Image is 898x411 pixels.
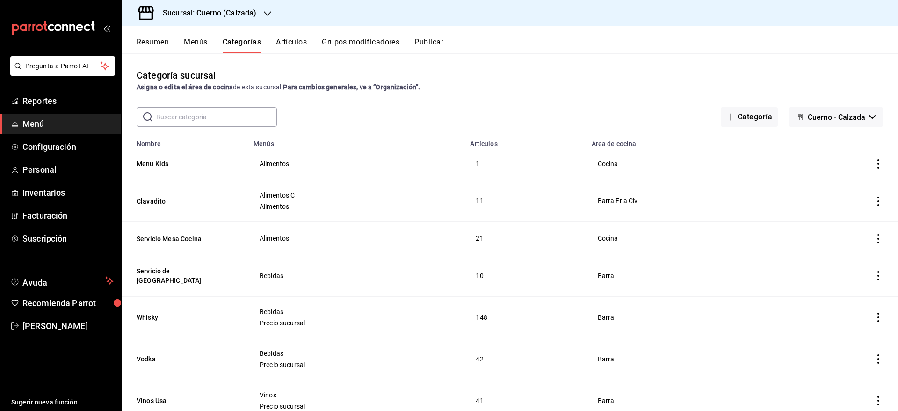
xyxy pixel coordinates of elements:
[137,82,883,92] div: de esta sucursal.
[137,234,230,243] button: Servicio Mesa Cocina
[22,275,101,286] span: Ayuda
[260,361,453,368] span: Precio sucursal
[464,147,586,180] td: 1
[874,159,883,169] button: actions
[22,163,114,176] span: Personal
[874,197,883,206] button: actions
[22,320,114,332] span: [PERSON_NAME]
[223,37,261,53] button: Categorías
[874,396,883,405] button: actions
[137,37,898,53] div: navigation tabs
[874,234,883,243] button: actions
[260,403,453,410] span: Precio sucursal
[598,314,775,321] span: Barra
[874,271,883,280] button: actions
[808,113,865,122] span: Cuerno - Calzada
[22,140,114,153] span: Configuración
[260,192,453,198] span: Alimentos C
[137,313,230,322] button: Whisky
[122,134,248,147] th: Nombre
[22,232,114,245] span: Suscripción
[464,255,586,296] td: 10
[464,222,586,255] td: 21
[260,392,453,398] span: Vinos
[184,37,207,53] button: Menús
[155,7,256,19] h3: Sucursal: Cuerno (Calzada)
[598,198,775,204] span: Barra Fria Clv
[22,95,114,107] span: Reportes
[464,180,586,222] td: 11
[260,350,453,357] span: Bebidas
[260,235,453,242] span: Alimentos
[598,161,775,167] span: Cocina
[721,107,778,127] button: Categoría
[22,117,114,130] span: Menú
[137,37,169,53] button: Resumen
[137,83,233,91] strong: Asigna o edita el área de cocina
[260,320,453,326] span: Precio sucursal
[598,356,775,362] span: Barra
[464,338,586,380] td: 42
[22,209,114,222] span: Facturación
[103,24,110,32] button: open_drawer_menu
[598,235,775,242] span: Cocina
[10,56,115,76] button: Pregunta a Parrot AI
[22,186,114,199] span: Inventarios
[7,68,115,78] a: Pregunta a Parrot AI
[586,134,786,147] th: Área de cocina
[464,296,586,338] td: 148
[276,37,307,53] button: Artículos
[137,396,230,405] button: Vinos Usa
[11,397,114,407] span: Sugerir nueva función
[137,266,230,285] button: Servicio de [GEOGRAPHIC_DATA]
[260,272,453,279] span: Bebidas
[248,134,464,147] th: Menús
[137,197,230,206] button: Clavadito
[874,354,883,364] button: actions
[156,108,277,126] input: Buscar categoría
[260,203,453,210] span: Alimentos
[598,272,775,279] span: Barra
[260,308,453,315] span: Bebidas
[22,297,114,309] span: Recomienda Parrot
[322,37,399,53] button: Grupos modificadores
[137,159,230,169] button: Menu Kids
[414,37,443,53] button: Publicar
[464,134,586,147] th: Artículos
[283,83,420,91] strong: Para cambios generales, ve a “Organización”.
[789,107,883,127] button: Cuerno - Calzada
[25,61,101,71] span: Pregunta a Parrot AI
[598,397,775,404] span: Barra
[137,354,230,364] button: Vodka
[874,313,883,322] button: actions
[260,161,453,167] span: Alimentos
[137,68,216,82] div: Categoría sucursal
